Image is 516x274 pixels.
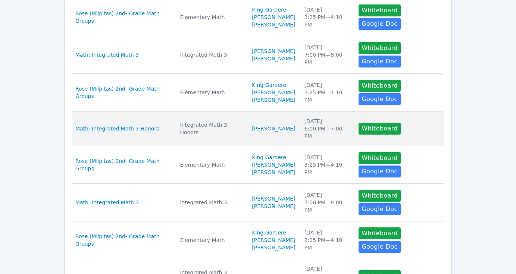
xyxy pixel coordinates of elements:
[75,51,139,59] a: Math: Integrated Math 3
[252,81,286,89] a: King Gardere
[72,146,444,184] tr: Rose (Milpitas) 2nd- Grade Math GroupsElementary MathKing Gardere[PERSON_NAME][PERSON_NAME][DATE]...
[252,89,295,96] a: [PERSON_NAME]
[252,229,286,236] a: King Gardere
[304,191,350,214] div: [DATE] 7:00 PM — 8:00 PM
[252,236,295,244] a: [PERSON_NAME]
[359,123,401,135] button: Whiteboard
[72,36,444,74] tr: Math: Integrated Math 3Integrated Math 3[PERSON_NAME][PERSON_NAME][DATE]7:00 PM—8:00 PMWhiteboard...
[359,18,400,30] a: Google Doc
[252,96,295,104] a: [PERSON_NAME]
[359,152,401,164] button: Whiteboard
[180,199,243,206] div: Integrated Math 3
[180,236,243,244] div: Elementary Math
[359,241,400,253] a: Google Doc
[252,125,295,132] a: [PERSON_NAME]
[304,117,350,140] div: [DATE] 6:00 PM — 7:00 PM
[180,161,243,169] div: Elementary Math
[252,47,295,55] a: [PERSON_NAME]
[180,121,243,136] div: Integrated Math 3 Honors
[359,166,400,177] a: Google Doc
[75,85,171,100] a: Rose (Milpitas) 2nd- Grade Math Groups
[75,199,139,206] a: Math: Integrated Math 3
[252,154,286,161] a: King Gardere
[252,161,295,169] a: [PERSON_NAME]
[72,221,444,259] tr: Rose (Milpitas) 2nd- Grade Math GroupsElementary MathKing Gardere[PERSON_NAME][PERSON_NAME][DATE]...
[359,190,401,202] button: Whiteboard
[304,229,350,251] div: [DATE] 3:25 PM — 4:10 PM
[304,6,350,28] div: [DATE] 3:25 PM — 4:10 PM
[72,184,444,221] tr: Math: Integrated Math 3Integrated Math 3[PERSON_NAME][PERSON_NAME][DATE]7:00 PM—8:00 PMWhiteboard...
[252,244,295,251] a: [PERSON_NAME]
[304,154,350,176] div: [DATE] 3:25 PM — 4:10 PM
[252,55,295,62] a: [PERSON_NAME]
[304,81,350,104] div: [DATE] 3:25 PM — 4:10 PM
[359,227,401,239] button: Whiteboard
[252,169,295,176] a: [PERSON_NAME]
[359,56,400,67] a: Google Doc
[252,21,295,28] a: [PERSON_NAME]
[252,13,295,21] a: [PERSON_NAME]
[72,74,444,111] tr: Rose (Milpitas) 2nd- Grade Math GroupsElementary MathKing Gardere[PERSON_NAME][PERSON_NAME][DATE]...
[72,111,444,146] tr: Math: Integrated Math 3 HonorsIntegrated Math 3 Honors[PERSON_NAME][DATE]6:00 PM—7:00 PMWhiteboard
[304,44,350,66] div: [DATE] 7:00 PM — 8:00 PM
[359,80,401,92] button: Whiteboard
[252,195,295,202] a: [PERSON_NAME]
[75,157,171,172] a: Rose (Milpitas) 2nd- Grade Math Groups
[180,51,243,59] div: Integrated Math 3
[75,125,159,132] a: Math: Integrated Math 3 Honors
[75,233,171,248] a: Rose (Milpitas) 2nd- Grade Math Groups
[359,203,400,215] a: Google Doc
[252,6,286,13] a: King Gardere
[180,89,243,96] div: Elementary Math
[359,4,401,16] button: Whiteboard
[359,93,400,105] a: Google Doc
[75,10,171,25] a: Rose (Milpitas) 2nd- Grade Math Groups
[359,42,401,54] button: Whiteboard
[180,13,243,21] div: Elementary Math
[252,202,295,210] a: [PERSON_NAME]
